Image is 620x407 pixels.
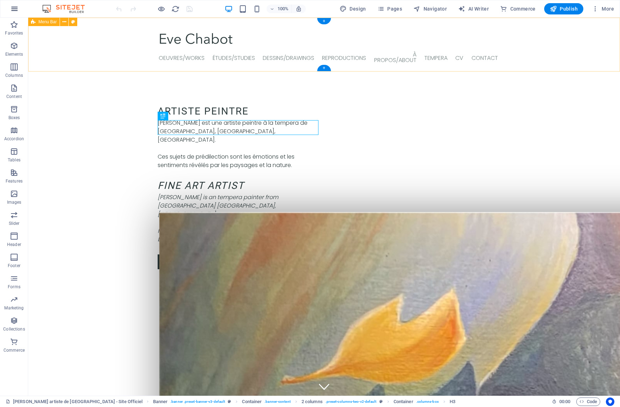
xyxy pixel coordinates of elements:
span: Click to select. Double-click to edit [302,397,323,406]
span: . preset-columns-two-v2-default [326,397,377,406]
button: reload [171,5,180,13]
p: Images [7,199,22,205]
i: Reload page [171,5,180,13]
span: Click to select. Double-click to edit [153,397,168,406]
span: Click to select. Double-click to edit [394,397,413,406]
span: Menu Bar [38,20,57,24]
span: : [564,399,565,404]
span: 00 00 [559,397,570,406]
button: Navigator [411,3,450,14]
div: + [317,65,331,71]
span: Code [579,397,597,406]
p: Favorites [5,30,23,36]
p: Content [6,94,22,99]
h6: Session time [552,397,571,406]
span: Click to select. Double-click to edit [450,397,455,406]
p: Columns [5,73,23,78]
p: Boxes [8,115,20,121]
span: . columns-box [416,397,439,406]
span: Navigator [413,5,447,12]
p: Footer [8,263,20,269]
button: Pages [375,3,405,14]
p: Commerce [4,347,25,353]
p: Header [7,242,21,247]
button: More [589,3,617,14]
a: Click to cancel selection. Double-click to open Pages [6,397,142,406]
img: Editor Logo [41,5,93,13]
nav: breadcrumb [153,397,456,406]
button: Publish [544,3,583,14]
button: 100% [267,5,292,13]
p: Slider [9,221,20,226]
span: Click to select. Double-click to edit [242,397,262,406]
p: Features [6,178,23,184]
span: Pages [377,5,402,12]
button: Design [337,3,369,14]
p: Tables [8,157,20,163]
span: AI Writer [458,5,489,12]
button: Usercentrics [606,397,614,406]
span: . banner .preset-banner-v3-default [170,397,225,406]
button: Code [576,397,600,406]
div: + [317,18,331,24]
i: On resize automatically adjust zoom level to fit chosen device. [296,6,302,12]
span: Design [340,5,366,12]
span: Publish [550,5,578,12]
i: This element is a customizable preset [228,400,231,403]
button: AI Writer [455,3,492,14]
button: Click here to leave preview mode and continue editing [157,5,165,13]
p: Accordion [4,136,24,142]
button: Commerce [497,3,539,14]
span: More [592,5,614,12]
p: Forms [8,284,20,290]
span: . banner-content [265,397,290,406]
h6: 100% [277,5,288,13]
span: Commerce [500,5,536,12]
p: Marketing [4,305,24,311]
p: Collections [3,326,25,332]
div: Design (Ctrl+Alt+Y) [337,3,369,14]
i: This element is a customizable preset [379,400,383,403]
p: Elements [5,51,23,57]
